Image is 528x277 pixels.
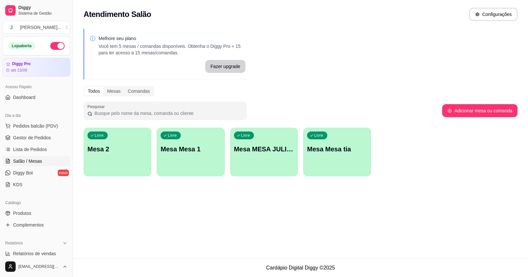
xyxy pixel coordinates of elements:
[50,42,65,50] button: Alterar Status
[13,181,23,188] span: KDS
[84,87,103,96] div: Todos
[13,170,33,176] span: Diggy Bot
[442,104,518,117] button: Adicionar mesa ou comanda
[3,132,70,143] a: Gestor de Pedidos
[87,104,107,109] label: Pesquisar
[99,35,245,42] p: Melhore seu plano
[13,158,42,164] span: Salão / Mesas
[84,128,151,176] button: LivreMesa 2
[3,121,70,131] button: Pedidos balcão (PDV)
[5,241,23,246] span: Relatórios
[3,58,70,76] a: Diggy Proaté 23/09
[303,128,371,176] button: LivreMesa Mesa tia
[234,145,294,154] p: Mesa MESA JULIANA
[314,133,323,138] p: Livre
[3,144,70,155] a: Lista de Pedidos
[3,198,70,208] div: Catálogo
[12,62,31,66] article: Diggy Pro
[3,21,70,34] button: Select a team
[157,128,225,176] button: LivreMesa Mesa 1
[11,68,27,73] article: até 23/09
[124,87,154,96] div: Comandas
[92,110,243,117] input: Pesquisar
[307,145,367,154] p: Mesa Mesa tia
[13,123,58,129] span: Pedidos balcão (PDV)
[73,258,528,277] footer: Cardápio Digital Diggy © 2025
[3,3,70,18] a: DiggySistema de Gestão
[13,250,56,257] span: Relatórios de vendas
[3,92,70,103] a: Dashboard
[3,248,70,259] a: Relatórios de vendas
[8,42,35,49] div: Loja aberta
[3,220,70,230] a: Complementos
[168,133,177,138] p: Livre
[3,259,70,274] button: [EMAIL_ADDRESS][DOMAIN_NAME]
[84,9,151,20] h2: Atendimento Salão
[13,146,47,153] span: Lista de Pedidos
[3,82,70,92] div: Acesso Rápido
[87,145,148,154] p: Mesa 2
[161,145,221,154] p: Mesa Mesa 1
[3,110,70,121] div: Dia a dia
[13,210,31,216] span: Produtos
[3,156,70,166] a: Salão / Mesas
[3,179,70,190] a: KDS
[13,134,51,141] span: Gestor de Pedidos
[469,8,518,21] button: Configurações
[13,94,36,101] span: Dashboard
[95,133,104,138] p: Livre
[18,5,68,11] span: Diggy
[99,43,245,56] p: Você tem 5 mesas / comandas disponíveis. Obtenha o Diggy Pro + 15 para ter acesso a 15 mesas/coma...
[20,24,61,31] div: [PERSON_NAME] ...
[8,24,15,31] span: J
[18,11,68,16] span: Sistema de Gestão
[230,128,298,176] button: LivreMesa MESA JULIANA
[241,133,250,138] p: Livre
[13,222,44,228] span: Complementos
[18,264,60,269] span: [EMAIL_ADDRESS][DOMAIN_NAME]
[3,168,70,178] a: Diggy Botnovo
[3,208,70,218] a: Produtos
[103,87,124,96] div: Mesas
[205,60,245,73] button: Fazer upgrade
